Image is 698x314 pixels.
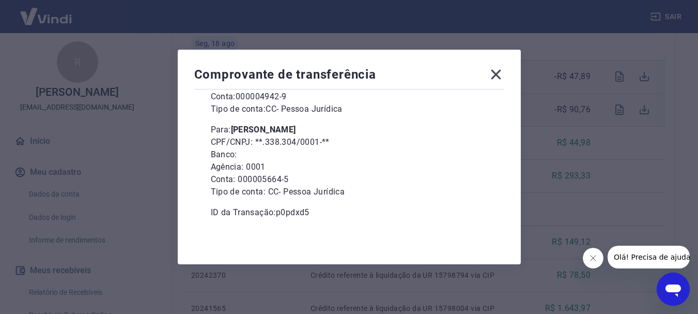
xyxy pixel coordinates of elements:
p: Conta: 000005664-5 [211,173,488,186]
p: Tipo de conta: CC - Pessoa Jurídica [211,186,488,198]
p: CPF/CNPJ: **.338.304/0001-** [211,136,488,148]
p: Conta: 000004942-9 [211,91,488,103]
div: Comprovante de transferência [194,66,504,87]
p: ID da Transação: p0pdxd5 [211,206,488,219]
iframe: Mensagem da empresa [608,246,690,268]
b: [PERSON_NAME] [231,125,296,134]
p: Para: [211,124,488,136]
span: Olá! Precisa de ajuda? [6,7,87,16]
iframe: Botão para abrir a janela de mensagens [657,273,690,306]
p: Agência: 0001 [211,161,488,173]
p: Tipo de conta: CC - Pessoa Jurídica [211,103,488,115]
p: Banco: [211,148,488,161]
iframe: Fechar mensagem [583,248,603,268]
